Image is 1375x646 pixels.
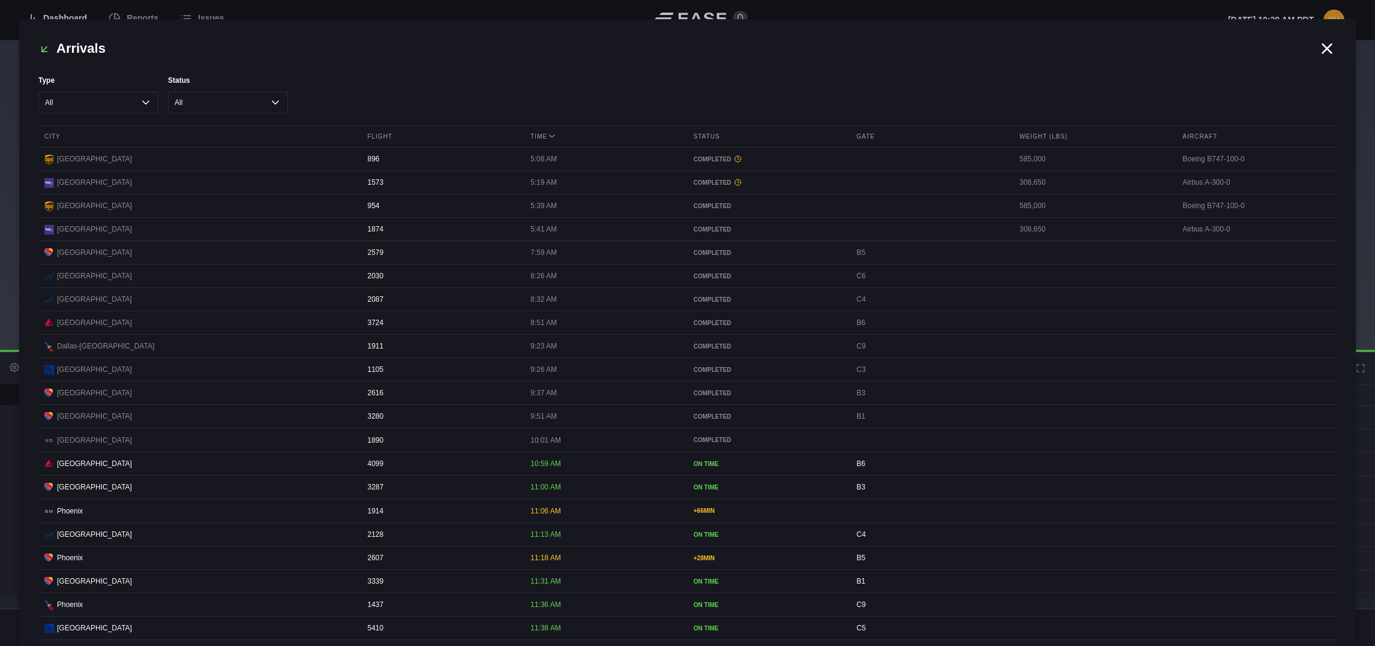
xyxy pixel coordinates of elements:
[530,365,557,374] span: 9:26 AM
[168,75,288,86] label: Status
[530,530,561,539] span: 11:13 AM
[530,483,561,491] span: 11:00 AM
[362,126,522,147] div: Flight
[851,126,1011,147] div: Gate
[362,523,522,546] div: 2128
[57,623,132,633] span: [GEOGRAPHIC_DATA]
[693,342,842,351] div: COMPLETED
[530,319,557,327] span: 8:51 AM
[362,358,522,381] div: 1105
[57,599,83,610] span: Phoenix
[362,241,522,264] div: 2579
[530,178,557,187] span: 5:19 AM
[530,436,561,444] span: 10:01 AM
[530,272,557,280] span: 8:26 AM
[57,576,132,587] span: [GEOGRAPHIC_DATA]
[693,225,842,234] div: COMPLETED
[1020,202,1046,210] span: 585,000
[693,389,842,398] div: COMPLETED
[57,435,132,446] span: [GEOGRAPHIC_DATA]
[1182,225,1230,233] span: Airbus A-300-0
[857,248,866,257] span: B5
[530,600,561,609] span: 11:36 AM
[57,177,132,188] span: [GEOGRAPHIC_DATA]
[57,341,154,351] span: Dallas-[GEOGRAPHIC_DATA]
[693,319,842,327] div: COMPLETED
[57,552,83,563] span: Phoenix
[530,248,557,257] span: 7:59 AM
[857,624,866,632] span: C5
[362,335,522,357] div: 1911
[687,126,848,147] div: Status
[362,593,522,616] div: 1437
[530,202,557,210] span: 5:39 AM
[693,554,842,563] div: + 28 MIN
[857,389,866,397] span: B3
[857,530,866,539] span: C4
[530,577,561,585] span: 11:31 AM
[693,248,842,257] div: COMPLETED
[693,506,842,515] div: + 66 MIN
[530,624,561,632] span: 11:38 AM
[57,200,132,211] span: [GEOGRAPHIC_DATA]
[362,381,522,404] div: 2616
[1182,155,1244,163] span: Boeing B747-100-0
[362,476,522,498] div: 3287
[857,459,866,468] span: B6
[530,295,557,304] span: 8:32 AM
[693,577,842,586] div: ON TIME
[362,546,522,569] div: 2607
[530,155,557,163] span: 5:08 AM
[857,342,866,350] span: C9
[1014,126,1174,147] div: Weight (lbs)
[857,319,866,327] span: B6
[1176,126,1337,147] div: Aircraft
[57,387,132,398] span: [GEOGRAPHIC_DATA]
[38,75,158,86] label: Type
[362,148,522,170] div: 896
[57,294,132,305] span: [GEOGRAPHIC_DATA]
[38,38,1317,58] h2: Arrivals
[693,459,842,468] div: ON TIME
[693,412,842,421] div: COMPLETED
[1020,225,1046,233] span: 308,650
[857,295,866,304] span: C4
[530,412,557,420] span: 9:51 AM
[362,500,522,522] div: 1914
[57,458,132,469] span: [GEOGRAPHIC_DATA]
[693,624,842,633] div: ON TIME
[857,600,866,609] span: C9
[362,288,522,311] div: 2087
[530,225,557,233] span: 5:41 AM
[693,202,842,211] div: COMPLETED
[1182,202,1244,210] span: Boeing B747-100-0
[57,224,132,235] span: [GEOGRAPHIC_DATA]
[693,530,842,539] div: ON TIME
[57,317,132,328] span: [GEOGRAPHIC_DATA]
[693,178,842,187] div: COMPLETED
[857,577,866,585] span: B1
[1020,178,1046,187] span: 308,650
[693,155,842,164] div: COMPLETED
[693,435,842,444] div: COMPLETED
[57,271,132,281] span: [GEOGRAPHIC_DATA]
[693,272,842,281] div: COMPLETED
[362,265,522,287] div: 2030
[857,412,866,420] span: B1
[38,126,359,147] div: City
[530,389,557,397] span: 9:37 AM
[1020,155,1046,163] span: 585,000
[362,218,522,241] div: 1874
[57,411,132,422] span: [GEOGRAPHIC_DATA]
[362,194,522,217] div: 954
[362,617,522,639] div: 5410
[530,459,561,468] span: 10:59 AM
[530,342,557,350] span: 9:23 AM
[362,429,522,452] div: 1890
[362,452,522,475] div: 4099
[857,554,866,562] span: B5
[44,507,54,516] span: BM
[57,364,132,375] span: [GEOGRAPHIC_DATA]
[362,311,522,334] div: 3724
[693,365,842,374] div: COMPLETED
